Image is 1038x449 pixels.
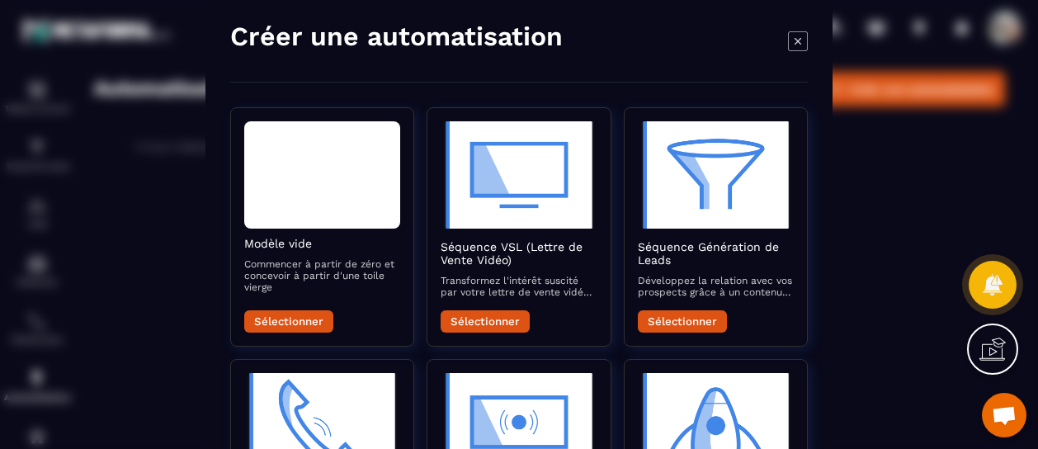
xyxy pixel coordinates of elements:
[638,121,794,229] img: automation-objective-icon
[441,240,597,267] h2: Séquence VSL (Lettre de Vente Vidéo)
[441,310,530,333] button: Sélectionner
[638,240,794,267] h2: Séquence Génération de Leads
[230,20,563,53] h4: Créer une automatisation
[244,258,400,293] p: Commencer à partir de zéro et concevoir à partir d'une toile vierge
[982,393,1026,437] a: Ouvrir le chat
[244,237,400,250] h2: Modèle vide
[244,310,333,333] button: Sélectionner
[638,275,794,298] p: Développez la relation avec vos prospects grâce à un contenu attractif qui les accompagne vers la...
[441,121,597,229] img: automation-objective-icon
[638,310,727,333] button: Sélectionner
[441,275,597,298] p: Transformez l'intérêt suscité par votre lettre de vente vidéo en actions concrètes avec des e-mai...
